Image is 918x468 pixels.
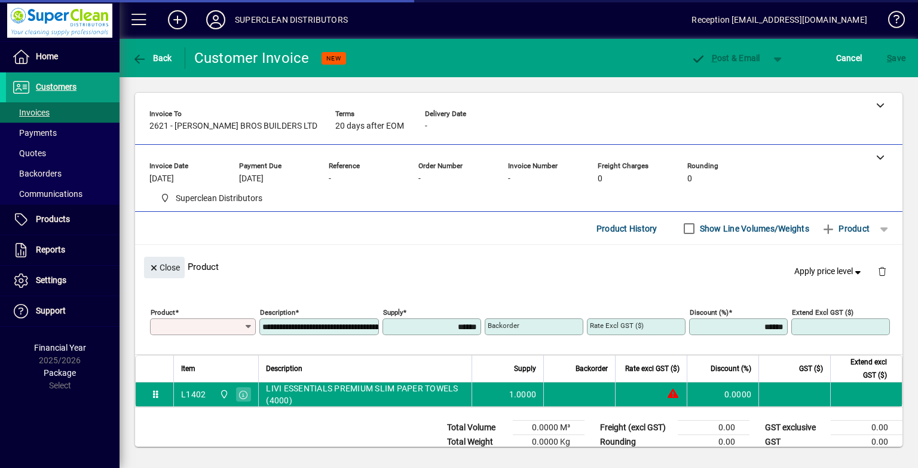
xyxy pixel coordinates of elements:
span: P [712,53,717,63]
td: Total Volume [441,421,513,435]
button: Profile [197,9,235,31]
app-page-header-button: Delete [868,266,896,276]
mat-label: Extend excl GST ($) [792,308,853,317]
button: Add [158,9,197,31]
span: NEW [326,54,341,62]
td: 0.00 [678,421,749,435]
td: 0.00 [678,435,749,449]
mat-label: Rate excl GST ($) [590,321,644,330]
mat-label: Backorder [488,321,519,330]
span: Product [821,219,870,238]
a: Settings [6,266,120,296]
span: 0 [687,174,692,184]
app-page-header-button: Back [120,47,185,69]
span: - [418,174,421,184]
div: L1402 [181,388,206,400]
a: Quotes [6,143,120,163]
td: GST exclusive [759,421,831,435]
span: Support [36,306,66,315]
mat-label: Description [260,308,295,317]
span: - [508,174,510,184]
span: S [887,53,892,63]
button: Cancel [833,47,865,69]
a: Payments [6,123,120,143]
span: Package [44,368,76,378]
span: 0 [598,174,602,184]
span: Quotes [12,148,46,158]
a: Support [6,296,120,326]
span: Superclean Distributors [176,192,262,205]
a: Backorders [6,163,120,184]
div: Customer Invoice [194,48,310,68]
span: Communications [12,189,82,199]
button: Product [815,218,876,239]
span: Payments [12,128,57,138]
span: LIVI ESSENTIALS PREMIUM SLIM PAPER TOWELS (4000) [266,382,464,406]
a: Knowledge Base [879,2,903,41]
div: Product [135,245,902,288]
span: Back [132,53,172,63]
span: Products [36,214,70,224]
span: Rate excl GST ($) [625,362,680,375]
span: Extend excl GST ($) [838,355,887,382]
td: Rounding [594,435,678,449]
div: SUPERCLEAN DISTRIBUTORS [235,10,348,29]
td: Freight (excl GST) [594,421,678,435]
td: 0.0000 [687,382,758,406]
button: Close [144,257,185,278]
mat-label: Discount (%) [690,308,729,317]
span: Product History [596,219,657,238]
span: ave [887,48,905,68]
a: Communications [6,184,120,204]
button: Product History [592,218,662,239]
span: Apply price level [794,265,864,278]
mat-label: Supply [383,308,403,317]
span: Customers [36,82,76,92]
span: 2621 - [PERSON_NAME] BROS BUILDERS LTD [149,121,317,131]
app-page-header-button: Close [141,262,188,272]
span: Discount (%) [711,362,751,375]
span: ost & Email [691,53,760,63]
button: Post & Email [685,47,766,69]
button: Save [884,47,908,69]
span: Backorder [576,362,608,375]
button: Delete [868,257,896,285]
span: Backorders [12,169,62,178]
span: Superclean Distributors [216,388,230,401]
td: 0.00 [831,421,902,435]
span: Supply [514,362,536,375]
span: Item [181,362,195,375]
a: Reports [6,235,120,265]
span: GST ($) [799,362,823,375]
button: Apply price level [790,261,868,282]
span: Superclean Distributors [155,191,267,206]
span: 20 days after EOM [335,121,404,131]
a: Products [6,205,120,235]
td: Total Weight [441,435,513,449]
span: - [329,174,331,184]
span: Home [36,51,58,61]
span: Settings [36,275,66,285]
span: - [425,121,427,131]
a: Invoices [6,102,120,123]
span: Invoices [12,108,50,117]
span: [DATE] [149,174,174,184]
span: Cancel [836,48,862,68]
span: 1.0000 [509,388,537,400]
span: Close [149,258,180,278]
span: [DATE] [239,174,264,184]
td: 0.0000 Kg [513,435,585,449]
mat-label: Product [151,308,175,317]
td: 0.00 [831,435,902,449]
button: Back [129,47,175,69]
td: GST [759,435,831,449]
div: Reception [EMAIL_ADDRESS][DOMAIN_NAME] [691,10,867,29]
label: Show Line Volumes/Weights [697,223,809,235]
span: Reports [36,245,65,254]
span: Description [266,362,302,375]
a: Home [6,42,120,72]
span: Financial Year [34,343,86,352]
td: 0.0000 M³ [513,421,585,435]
